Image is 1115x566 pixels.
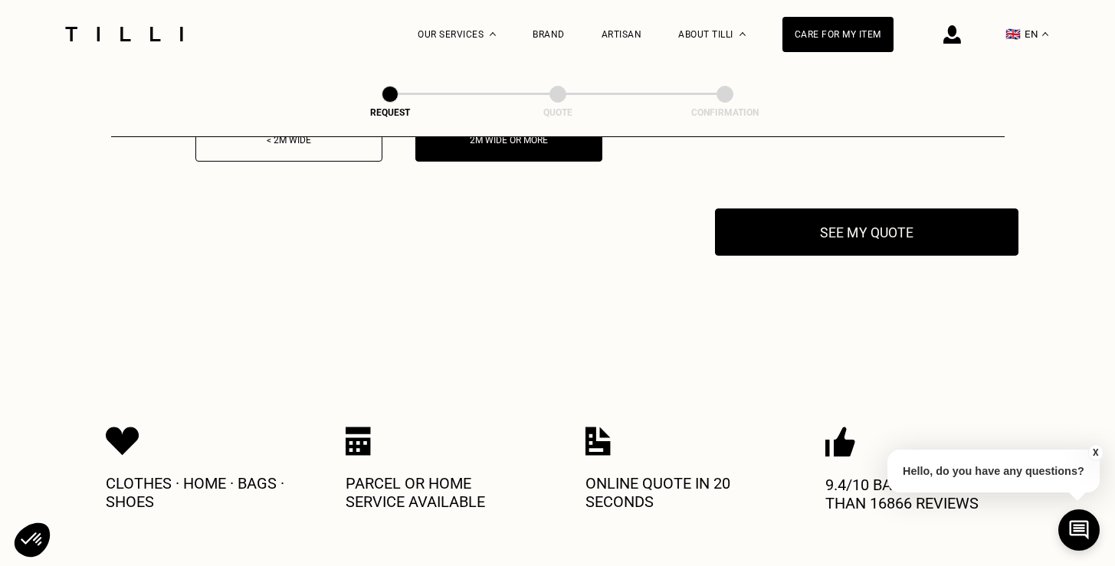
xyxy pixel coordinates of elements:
p: 9.4/10 based on more than 16866 reviews [825,476,1009,512]
a: Brand [533,29,565,40]
img: Dropdown menu [490,32,496,36]
img: Icon [585,427,611,456]
button: < 2m wide [195,118,382,162]
img: login icon [943,25,961,44]
div: Request [313,107,467,118]
button: 2m wide or more [415,118,602,162]
p: Clothes · Home · Bags · Shoes [106,474,290,511]
img: menu déroulant [1042,32,1048,36]
a: Artisan [602,29,642,40]
div: Confirmation [648,107,802,118]
img: Tilli seamstress service logo [60,27,189,41]
img: Icon [825,427,855,457]
p: Parcel or home service available [346,474,530,511]
p: Hello, do you have any questions? [887,450,1100,492]
div: Quote [481,107,635,118]
div: 2m wide or more [424,135,594,146]
span: 🇬🇧 [1005,27,1021,41]
div: < 2m wide [204,135,374,146]
img: Icon [106,427,139,456]
button: X [1088,444,1104,461]
a: Care for my item [782,17,894,52]
button: See my quote [715,208,1018,256]
p: Online quote in 20 seconds [585,474,769,511]
img: About dropdown menu [740,32,746,36]
img: Icon [346,427,371,456]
